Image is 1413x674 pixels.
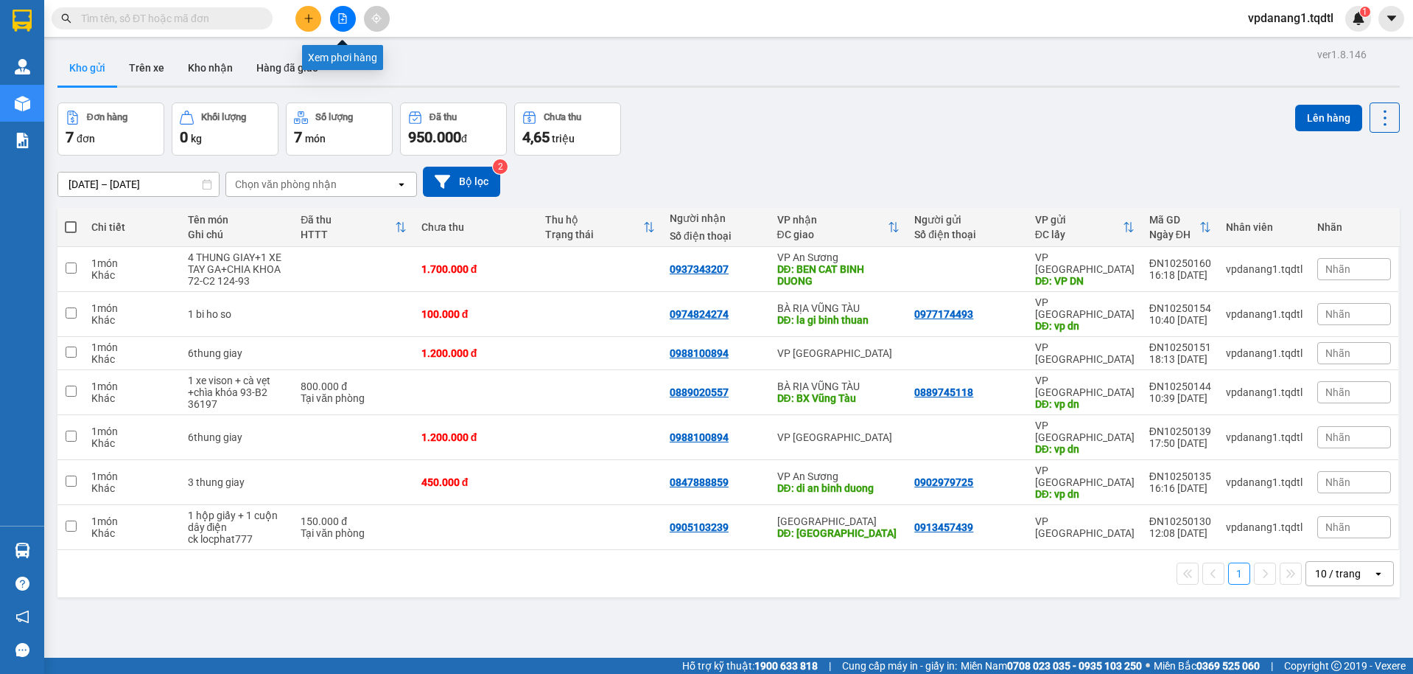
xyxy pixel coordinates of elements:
[421,347,531,359] div: 1.200.000 đ
[1362,7,1367,17] span: 1
[91,314,172,326] div: Khác
[545,214,643,226] div: Thu hộ
[188,510,287,533] div: 1 hộp giấy + 1 cuộn dây điện
[91,527,172,539] div: Khác
[1226,308,1302,320] div: vpdanang1.tqdtl
[1149,302,1211,314] div: ĐN10250154
[15,133,30,148] img: solution-icon
[91,381,172,392] div: 1 món
[429,112,457,122] div: Đã thu
[191,133,202,145] span: kg
[777,392,900,404] div: DĐ: BX Vũng Tàu
[1149,353,1211,365] div: 18:13 [DATE]
[337,13,348,24] span: file-add
[91,482,172,494] div: Khác
[777,251,900,263] div: VP An Sương
[670,386,729,398] div: 0889020557
[188,476,287,488] div: 3 thung giay
[1035,465,1135,488] div: VP [GEOGRAPHIC_DATA]
[58,173,219,196] input: Select a date range.
[91,269,172,281] div: Khác
[1035,443,1135,455] div: DĐ: vp dn
[1226,476,1302,488] div: vpdanang1.tqdtl
[1226,347,1302,359] div: vpdanang1.tqdtl
[1149,229,1199,240] div: Ngày ĐH
[1035,229,1123,240] div: ĐC lấy
[302,45,383,70] div: Xem phơi hàng
[180,128,188,146] span: 0
[1142,208,1219,247] th: Toggle SortBy
[15,610,29,624] span: notification
[670,431,729,443] div: 0988100894
[552,133,575,145] span: triệu
[1035,488,1135,500] div: DĐ: vp dn
[1325,521,1350,533] span: Nhãn
[293,208,413,247] th: Toggle SortBy
[201,112,246,122] div: Khối lượng
[188,431,287,443] div: 6thung giay
[91,437,172,449] div: Khác
[1149,425,1211,437] div: ĐN10250139
[304,13,314,24] span: plus
[188,251,287,287] div: 4 THUNG GIAY+1 XE TAY GA+CHIA KHOA 72-C2 124-93
[1035,375,1135,398] div: VP [GEOGRAPHIC_DATA]
[1360,7,1370,17] sup: 1
[371,13,382,24] span: aim
[15,59,30,74] img: warehouse-icon
[286,103,393,156] button: Số lượng7món
[61,13,71,24] span: search
[670,347,729,359] div: 0988100894
[301,515,406,527] div: 150.000 đ
[1385,12,1398,25] span: caret-down
[670,263,729,275] div: 0937343207
[408,128,461,146] span: 950.000
[91,353,172,365] div: Khác
[421,221,531,233] div: Chưa thu
[188,214,287,226] div: Tên món
[1331,661,1342,671] span: copyright
[1325,476,1350,488] span: Nhãn
[682,658,818,674] span: Hỗ trợ kỹ thuật:
[1378,6,1404,32] button: caret-down
[777,347,900,359] div: VP [GEOGRAPHIC_DATA]
[188,347,287,359] div: 6thung giay
[1149,314,1211,326] div: 10:40 [DATE]
[421,476,531,488] div: 450.000 đ
[777,515,900,527] div: [GEOGRAPHIC_DATA]
[461,133,467,145] span: đ
[77,133,95,145] span: đơn
[301,229,394,240] div: HTTT
[842,658,957,674] span: Cung cấp máy in - giấy in:
[301,214,394,226] div: Đã thu
[777,470,900,482] div: VP An Sương
[117,50,176,86] button: Trên xe
[1035,398,1135,410] div: DĐ: vp dn
[421,308,531,320] div: 100.000 đ
[1226,431,1302,443] div: vpdanang1.tqdtl
[91,470,172,482] div: 1 món
[1035,515,1135,539] div: VP [GEOGRAPHIC_DATA]
[400,103,507,156] button: Đã thu950.000đ
[1315,566,1361,581] div: 10 / trang
[1028,208,1142,247] th: Toggle SortBy
[1372,568,1384,580] svg: open
[544,112,581,122] div: Chưa thu
[670,521,729,533] div: 0905103239
[1271,658,1273,674] span: |
[57,50,117,86] button: Kho gửi
[176,50,245,86] button: Kho nhận
[91,302,172,314] div: 1 món
[421,431,531,443] div: 1.200.000 đ
[914,214,1020,226] div: Người gửi
[1317,46,1367,63] div: ver 1.8.146
[1317,221,1391,233] div: Nhãn
[87,112,127,122] div: Đơn hàng
[538,208,662,247] th: Toggle SortBy
[188,375,287,410] div: 1 xe vison + cà vẹt +chìa khóa 93-B2 36197
[670,476,729,488] div: 0847888859
[81,10,255,27] input: Tìm tên, số ĐT hoặc mã đơn
[1035,296,1135,320] div: VP [GEOGRAPHIC_DATA]
[1035,420,1135,443] div: VP [GEOGRAPHIC_DATA]
[1325,263,1350,275] span: Nhãn
[1226,521,1302,533] div: vpdanang1.tqdtl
